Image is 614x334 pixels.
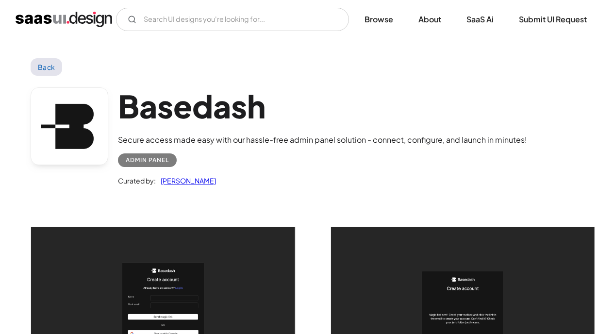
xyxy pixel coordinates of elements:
input: Search UI designs you're looking for... [116,8,349,31]
a: Submit UI Request [507,9,598,30]
div: Curated by: [118,175,156,186]
a: Browse [353,9,405,30]
div: Admin Panel [126,154,169,166]
a: About [407,9,453,30]
div: Secure access made easy with our hassle-free admin panel solution - connect, configure, and launc... [118,134,527,146]
a: SaaS Ai [455,9,505,30]
a: Back [31,58,62,76]
h1: Basedash [118,87,527,125]
a: [PERSON_NAME] [156,175,216,186]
